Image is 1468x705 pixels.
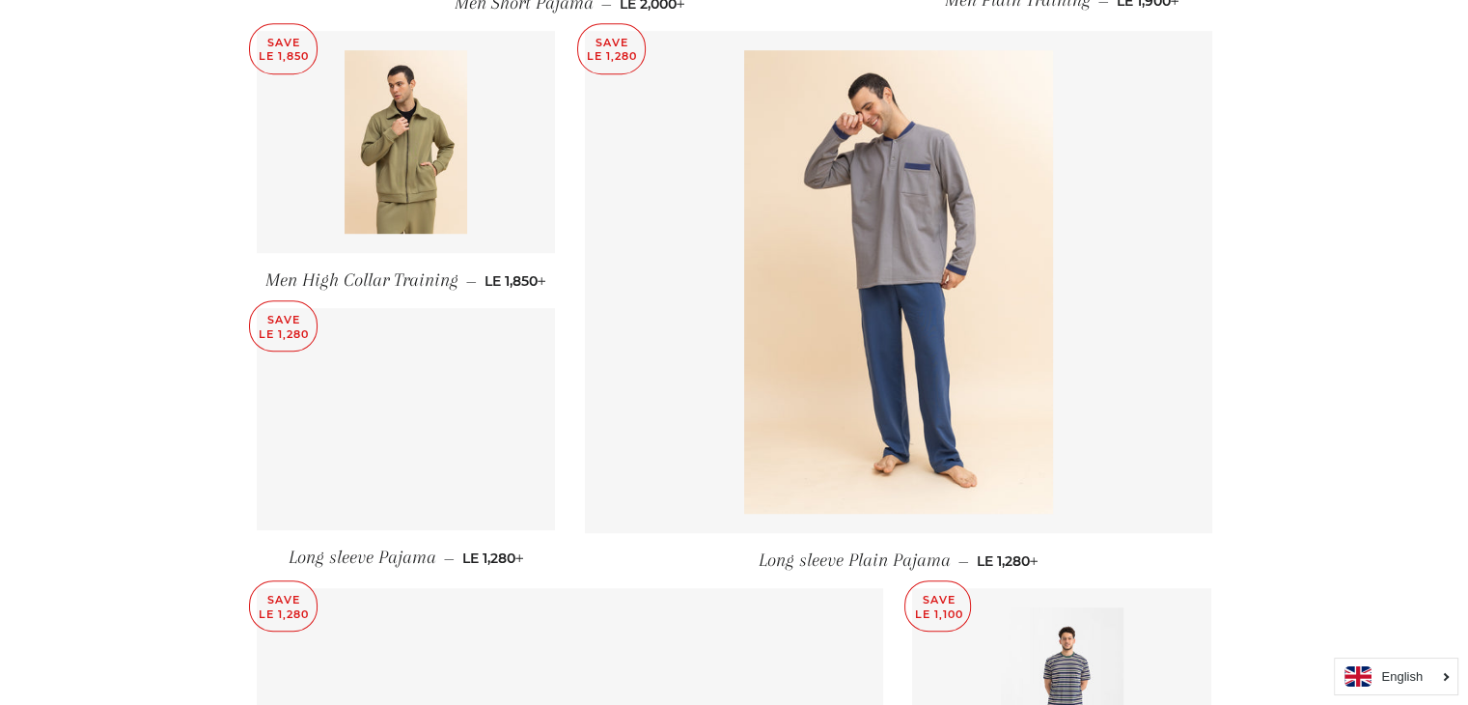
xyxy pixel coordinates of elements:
span: — [466,272,477,290]
span: — [443,550,454,567]
i: English [1381,670,1423,683]
span: LE 1,850 [485,272,546,290]
span: Long sleeve Pajama [288,547,435,568]
p: Save LE 1,100 [905,581,970,631]
span: Long sleeve Plain Pajama [759,550,951,571]
span: — [958,552,969,570]
a: Long sleeve Plain Pajama — LE 1,280 [585,533,1212,588]
p: Save LE 1,280 [578,24,645,73]
p: Save LE 1,280 [250,581,317,631]
p: Save LE 1,280 [250,301,317,351]
a: Long sleeve Pajama — LE 1,280 [257,530,556,585]
p: Save LE 1,850 [250,24,317,73]
a: English [1344,666,1448,687]
span: LE 1,280 [461,550,523,567]
span: LE 1,280 [977,552,1039,570]
span: Men High Collar Training [265,269,458,291]
a: Men High Collar Training — LE 1,850 [257,253,556,308]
